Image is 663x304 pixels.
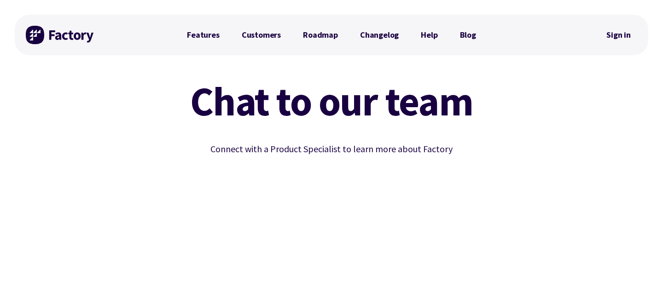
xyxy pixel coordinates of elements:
img: Factory [26,26,95,44]
a: Blog [449,26,487,44]
p: Connect with a Product Specialist to learn more about Factory [122,142,541,156]
a: Customers [231,26,292,44]
h1: Chat to our team [122,81,541,121]
nav: Secondary Navigation [600,24,637,46]
a: Roadmap [292,26,349,44]
a: Sign in [600,24,637,46]
a: Features [176,26,231,44]
iframe: Chat Widget [617,260,663,304]
nav: Primary Navigation [176,26,487,44]
a: Help [410,26,448,44]
a: Changelog [349,26,410,44]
